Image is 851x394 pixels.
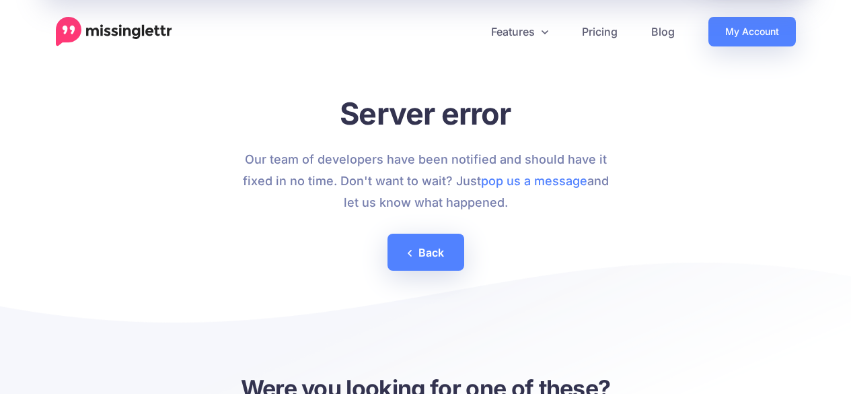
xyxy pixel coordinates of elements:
a: Back [387,234,464,271]
a: Features [474,17,565,46]
a: pop us a message [481,174,587,188]
a: Pricing [565,17,634,46]
a: Blog [634,17,692,46]
h1: Server error [235,95,616,132]
p: Our team of developers have been notified and should have it fixed in no time. Don't want to wait... [235,149,616,214]
a: My Account [708,17,796,46]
